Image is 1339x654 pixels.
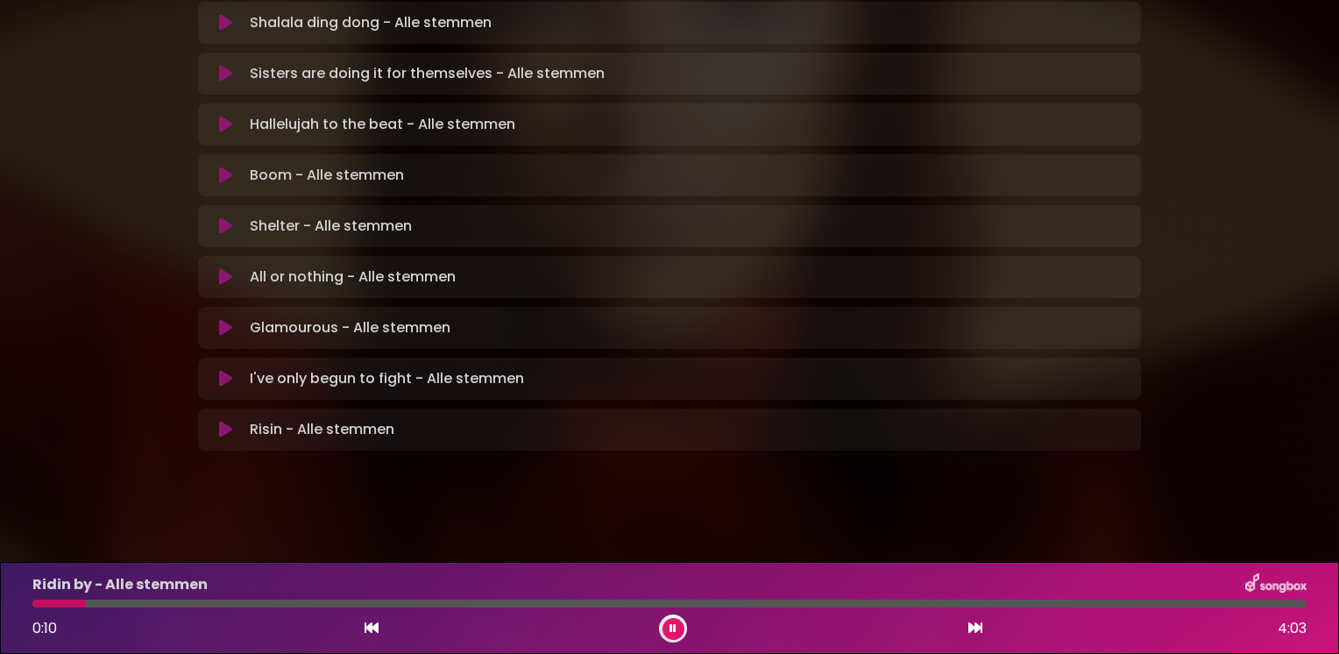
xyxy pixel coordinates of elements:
p: I've only begun to fight - Alle stemmen [250,368,524,389]
p: All or nothing - Alle stemmen [250,267,456,288]
p: Sisters are doing it for themselves - Alle stemmen [250,63,605,84]
p: Hallelujah to the beat - Alle stemmen [250,114,515,135]
p: Boom - Alle stemmen [250,165,404,186]
p: Glamourous - Alle stemmen [250,317,450,338]
p: Shalala ding dong - Alle stemmen [250,12,492,33]
p: Risin - Alle stemmen [250,419,394,440]
p: Shelter - Alle stemmen [250,216,412,237]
